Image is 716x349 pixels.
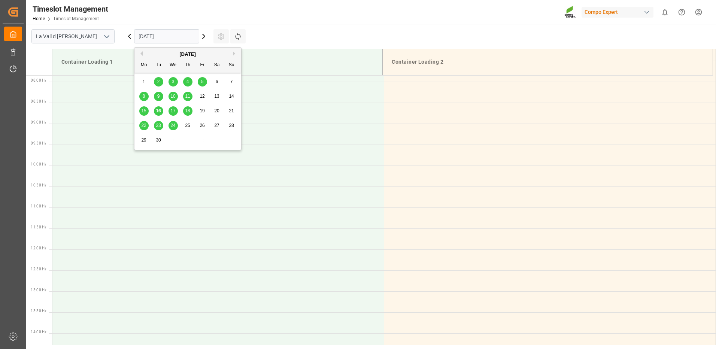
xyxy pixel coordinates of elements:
[227,61,236,70] div: Su
[200,123,204,128] span: 26
[216,79,218,84] span: 6
[139,77,149,87] div: Choose Monday, September 1st, 2025
[169,61,178,70] div: We
[139,61,149,70] div: Mo
[157,79,160,84] span: 2
[185,94,190,99] span: 11
[564,6,576,19] img: Screenshot%202023-09-29%20at%2010.02.21.png_1712312052.png
[227,92,236,101] div: Choose Sunday, September 14th, 2025
[33,16,45,21] a: Home
[185,108,190,113] span: 18
[31,246,46,250] span: 12:00 Hr
[389,55,707,69] div: Container Loading 2
[134,51,241,58] div: [DATE]
[169,77,178,87] div: Choose Wednesday, September 3rd, 2025
[31,267,46,271] span: 12:30 Hr
[134,29,199,43] input: DD.MM.YYYY
[212,121,222,130] div: Choose Saturday, September 27th, 2025
[101,31,112,42] button: open menu
[31,120,46,124] span: 09:00 Hr
[673,4,690,21] button: Help Center
[31,288,46,292] span: 13:00 Hr
[233,51,237,56] button: Next Month
[656,4,673,21] button: show 0 new notifications
[31,225,46,229] span: 11:30 Hr
[141,108,146,113] span: 15
[156,108,161,113] span: 16
[227,106,236,116] div: Choose Sunday, September 21st, 2025
[154,77,163,87] div: Choose Tuesday, September 2nd, 2025
[198,92,207,101] div: Choose Friday, September 12th, 2025
[183,121,192,130] div: Choose Thursday, September 25th, 2025
[31,141,46,145] span: 09:30 Hr
[183,77,192,87] div: Choose Thursday, September 4th, 2025
[170,123,175,128] span: 24
[230,79,233,84] span: 7
[214,94,219,99] span: 13
[169,106,178,116] div: Choose Wednesday, September 17th, 2025
[31,99,46,103] span: 08:30 Hr
[214,108,219,113] span: 20
[212,92,222,101] div: Choose Saturday, September 13th, 2025
[212,77,222,87] div: Choose Saturday, September 6th, 2025
[58,55,376,69] div: Container Loading 1
[154,92,163,101] div: Choose Tuesday, September 9th, 2025
[141,137,146,143] span: 29
[169,92,178,101] div: Choose Wednesday, September 10th, 2025
[154,136,163,145] div: Choose Tuesday, September 30th, 2025
[172,79,175,84] span: 3
[582,5,656,19] button: Compo Expert
[138,51,143,56] button: Previous Month
[185,123,190,128] span: 25
[137,75,239,148] div: month 2025-09
[170,108,175,113] span: 17
[154,61,163,70] div: Tu
[143,94,145,99] span: 8
[183,92,192,101] div: Choose Thursday, September 11th, 2025
[170,94,175,99] span: 10
[229,94,234,99] span: 14
[169,121,178,130] div: Choose Wednesday, September 24th, 2025
[33,3,108,15] div: Timeslot Management
[582,7,653,18] div: Compo Expert
[143,79,145,84] span: 1
[157,94,160,99] span: 9
[31,330,46,334] span: 14:00 Hr
[154,106,163,116] div: Choose Tuesday, September 16th, 2025
[156,123,161,128] span: 23
[229,108,234,113] span: 21
[229,123,234,128] span: 28
[186,79,189,84] span: 4
[139,121,149,130] div: Choose Monday, September 22nd, 2025
[139,106,149,116] div: Choose Monday, September 15th, 2025
[183,106,192,116] div: Choose Thursday, September 18th, 2025
[214,123,219,128] span: 27
[198,121,207,130] div: Choose Friday, September 26th, 2025
[31,78,46,82] span: 08:00 Hr
[198,106,207,116] div: Choose Friday, September 19th, 2025
[212,61,222,70] div: Sa
[198,61,207,70] div: Fr
[139,92,149,101] div: Choose Monday, September 8th, 2025
[139,136,149,145] div: Choose Monday, September 29th, 2025
[31,162,46,166] span: 10:00 Hr
[200,108,204,113] span: 19
[31,29,115,43] input: Type to search/select
[183,61,192,70] div: Th
[31,204,46,208] span: 11:00 Hr
[141,123,146,128] span: 22
[201,79,204,84] span: 5
[227,121,236,130] div: Choose Sunday, September 28th, 2025
[227,77,236,87] div: Choose Sunday, September 7th, 2025
[198,77,207,87] div: Choose Friday, September 5th, 2025
[154,121,163,130] div: Choose Tuesday, September 23rd, 2025
[156,137,161,143] span: 30
[200,94,204,99] span: 12
[31,183,46,187] span: 10:30 Hr
[212,106,222,116] div: Choose Saturday, September 20th, 2025
[31,309,46,313] span: 13:30 Hr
